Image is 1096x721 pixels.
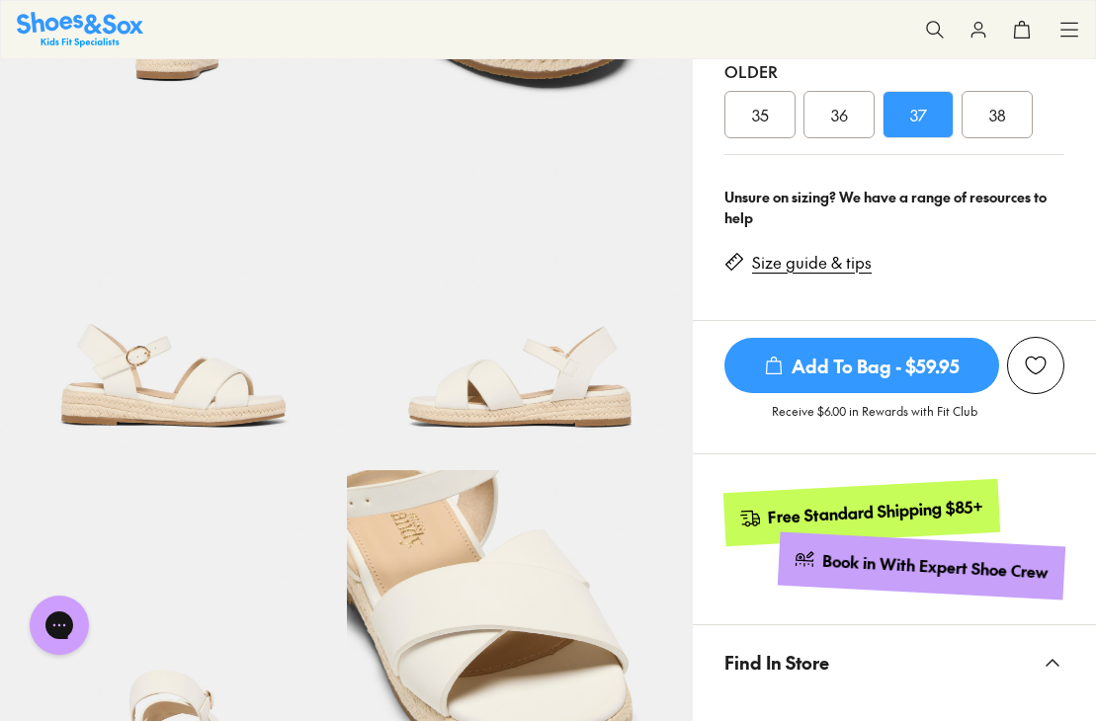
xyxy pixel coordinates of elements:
span: 35 [752,103,769,126]
button: Find In Store [693,625,1096,699]
div: Book in With Expert Shoe Crew [822,550,1050,584]
a: Shoes & Sox [17,12,143,46]
span: Add To Bag - $59.95 [724,338,999,393]
p: Receive $6.00 in Rewards with Fit Club [772,402,977,438]
button: Add To Bag - $59.95 [724,337,999,394]
img: Mc Laylah Vanilla [347,123,694,470]
a: Free Standard Shipping $85+ [723,479,1000,546]
button: Add to Wishlist [1007,337,1064,394]
a: Book in With Expert Shoe Crew [778,532,1065,601]
span: 36 [831,103,848,126]
div: Unsure on sizing? We have a range of resources to help [724,187,1064,228]
span: 37 [910,103,927,126]
img: SNS_Logo_Responsive.svg [17,12,143,46]
span: 38 [989,103,1006,126]
a: Size guide & tips [752,252,872,274]
iframe: Gorgias live chat messenger [20,589,99,662]
span: Find In Store [724,633,829,691]
div: Free Standard Shipping $85+ [768,496,984,528]
div: Older [724,59,1064,83]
